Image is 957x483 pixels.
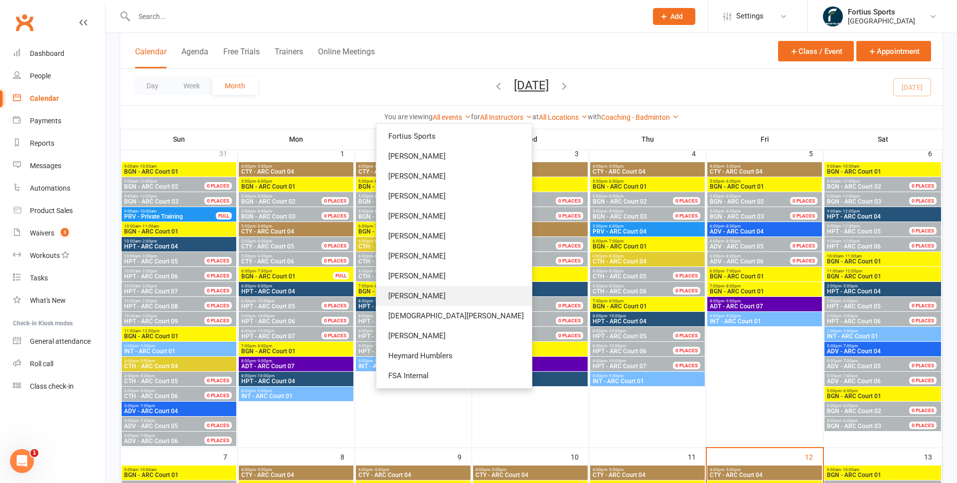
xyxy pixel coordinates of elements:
[124,183,178,190] span: BGN - ARC Court 02
[30,94,59,102] div: Calendar
[809,145,823,161] div: 5
[373,224,389,229] span: - 7:00pm
[124,254,216,258] span: 10:00am
[589,129,706,150] th: Thu
[141,284,157,288] span: - 2:00pm
[724,224,741,229] span: - 8:00pm
[841,239,860,243] span: - 12:00pm
[709,164,820,169] span: 4:00pm
[30,162,61,170] div: Messages
[593,273,646,280] span: CTH - ARC Court 05
[241,179,351,184] span: 5:00pm
[241,164,351,169] span: 4:00pm
[790,257,817,264] div: 0 PLACES
[13,132,105,155] a: Reports
[827,243,881,250] span: HPT - ARC Court 06
[376,366,532,386] a: FSA Internal
[241,258,294,265] span: CTY - ARC Court 06
[13,200,105,222] a: Product Sales
[141,254,157,258] span: - 2:00pm
[724,239,741,243] span: - 8:00pm
[204,287,232,294] div: 0 PLACES
[724,179,741,184] span: - 6:00pm
[138,209,157,214] span: - 10:00am
[124,209,216,214] span: 9:00am
[358,229,469,235] span: BGN - ARC Court 01
[204,197,232,205] div: 0 PLACES
[709,254,802,258] span: 6:00pm
[256,164,272,169] span: - 5:00pm
[30,296,66,304] div: What's New
[607,224,624,229] span: - 6:00pm
[778,41,854,61] button: Class / Event
[134,77,171,95] button: Day
[373,269,389,273] span: - 8:00pm
[592,179,703,184] span: 5:00pm
[30,184,70,192] div: Automations
[376,326,532,346] a: [PERSON_NAME]
[709,288,820,294] span: BGN - ARC Court 01
[141,314,157,318] span: - 2:00pm
[219,145,237,161] div: 31
[556,302,583,309] div: 0 PLACES
[256,179,272,184] span: - 6:00pm
[141,299,157,303] span: - 2:00pm
[256,224,272,229] span: - 6:00pm
[138,164,157,169] span: - 10:00am
[124,243,234,249] span: HPT - ARC Court 04
[909,242,937,249] div: 0 PLACES
[539,113,588,121] a: All Locations
[709,194,802,199] span: 5:00pm
[256,194,272,199] span: - 8:00pm
[692,145,706,161] div: 4
[121,129,238,150] th: Sun
[724,194,741,199] span: - 8:00pm
[373,239,389,243] span: - 8:00pm
[358,224,469,229] span: 6:00pm
[204,272,232,279] div: 0 PLACES
[556,212,583,220] div: 0 PLACES
[575,145,589,161] div: 3
[480,113,532,121] a: All Instructors
[204,182,232,190] div: 0 PLACES
[709,169,820,175] span: CTY - ARC Court 04
[238,129,355,150] th: Mon
[241,299,333,303] span: 6:00pm
[710,258,764,265] span: ADV - ARC Court 06
[909,302,937,309] div: 0 PLACES
[241,229,351,235] span: CTY - ARC Court 04
[373,179,389,184] span: - 6:00pm
[256,284,272,288] span: - 8:00pm
[333,272,349,279] div: FULL
[358,169,469,175] span: CTY - ARC Court 04
[30,72,51,80] div: People
[358,179,469,184] span: 5:00pm
[30,49,64,57] div: Dashboard
[124,299,216,303] span: 10:00am
[358,239,469,243] span: 6:00pm
[241,184,351,190] span: BGN - ARC Court 01
[607,209,624,214] span: - 8:00pm
[13,375,105,398] a: Class kiosk mode
[826,299,921,303] span: 2:00pm
[223,47,260,68] button: Free Trials
[607,179,624,184] span: - 6:00pm
[841,194,860,199] span: - 12:00pm
[358,213,413,220] span: BGN - ARC Court 03
[826,254,939,258] span: 10:00am
[124,314,216,318] span: 10:00am
[724,299,741,303] span: - 9:00pm
[358,198,413,205] span: BGN - ARC Court 02
[827,303,881,310] span: HPT - ARC Court 05
[124,194,216,199] span: 9:00am
[827,198,881,205] span: BGN - ARC Court 03
[673,272,700,279] div: 0 PLACES
[124,273,178,280] span: HPT - ARC Court 06
[124,258,178,265] span: HPT - ARC Court 05
[241,209,333,214] span: 5:00pm
[318,47,375,68] button: Online Meetings
[241,213,296,220] span: BGN - ARC Court 03
[653,8,695,25] button: Add
[709,284,820,288] span: 7:00pm
[256,239,272,243] span: - 6:00pm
